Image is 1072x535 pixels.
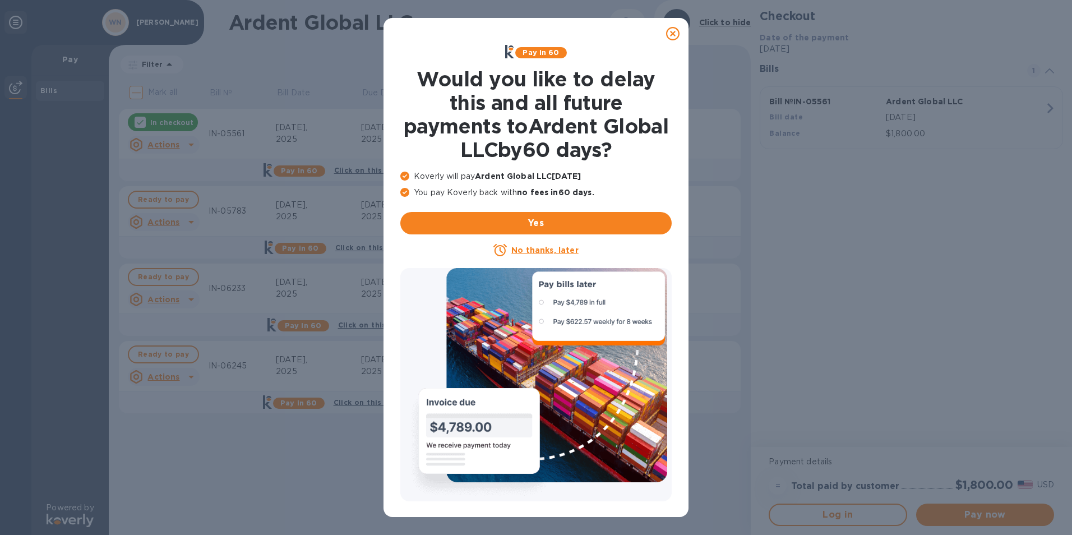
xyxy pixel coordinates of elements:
[475,172,581,181] b: Ardent Global LLC [DATE]
[511,246,578,255] u: No thanks, later
[400,187,672,199] p: You pay Koverly back with
[409,216,663,230] span: Yes
[523,48,559,57] b: Pay in 60
[400,67,672,162] h1: Would you like to delay this and all future payments to Ardent Global LLC by 60 days ?
[400,170,672,182] p: Koverly will pay
[517,188,594,197] b: no fees in 60 days .
[400,212,672,234] button: Yes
